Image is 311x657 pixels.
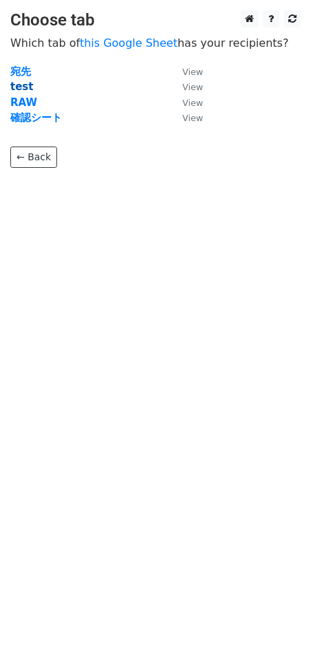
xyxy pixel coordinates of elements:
small: View [182,67,203,77]
a: View [169,80,203,93]
small: View [182,98,203,108]
div: チャットウィジェット [242,591,311,657]
h3: Choose tab [10,10,301,30]
a: ← Back [10,147,57,168]
a: View [169,111,203,124]
small: View [182,82,203,92]
iframe: Chat Widget [242,591,311,657]
a: this Google Sheet [80,36,178,50]
p: Which tab of has your recipients? [10,36,301,50]
a: 確認シート [10,111,62,124]
a: RAW [10,96,37,109]
small: View [182,113,203,123]
a: View [169,65,203,78]
a: test [10,80,33,93]
a: 宛先 [10,65,31,78]
a: View [169,96,203,109]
